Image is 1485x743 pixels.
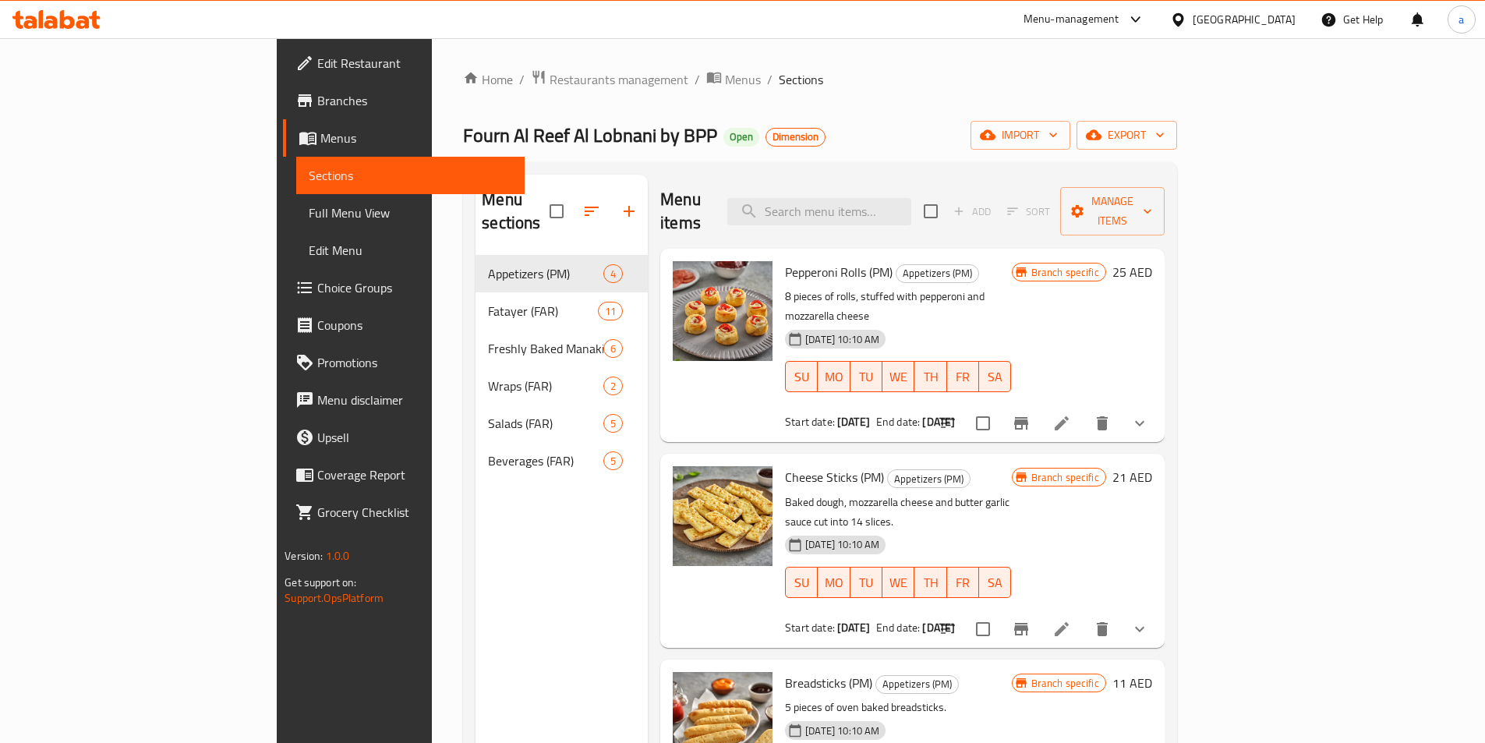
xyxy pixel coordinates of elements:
span: Cheese Sticks (PM) [785,465,884,489]
p: 5 pieces of oven baked breadsticks. [785,698,1011,717]
span: Full Menu View [309,203,512,222]
span: Add item [947,200,997,224]
span: End date: [876,412,920,432]
svg: Show Choices [1130,620,1149,639]
div: Wraps (FAR)2 [476,367,648,405]
span: 11 [599,304,622,319]
span: Freshly Baked Manakish (FAR) [488,339,603,358]
span: Breadsticks (PM) [785,671,872,695]
span: Appetizers (PM) [888,470,970,488]
span: Choice Groups [317,278,512,297]
nav: Menu sections [476,249,648,486]
button: delete [1084,610,1121,648]
span: Branch specific [1025,676,1105,691]
span: Coupons [317,316,512,334]
span: Promotions [317,353,512,372]
span: MO [824,571,843,594]
span: 5 [604,454,622,469]
span: Select to update [967,613,999,646]
button: FR [947,567,979,598]
span: [DATE] 10:10 AM [799,724,886,738]
span: Wraps (FAR) [488,377,603,395]
b: [DATE] [837,617,870,638]
span: TH [921,571,940,594]
span: SU [792,366,811,388]
span: 4 [604,267,622,281]
span: TH [921,366,940,388]
span: Open [723,130,759,143]
span: Select section first [997,200,1060,224]
span: Start date: [785,412,835,432]
div: items [598,302,623,320]
span: SA [985,366,1005,388]
span: Branch specific [1025,470,1105,485]
svg: Show Choices [1130,414,1149,433]
span: [DATE] 10:10 AM [799,537,886,552]
span: SU [792,571,811,594]
span: Menus [320,129,512,147]
span: import [983,126,1058,145]
div: Freshly Baked Manakish (FAR)6 [476,330,648,367]
div: items [603,451,623,470]
h2: Menu items [660,188,709,235]
span: Edit Menu [309,241,512,260]
a: Edit menu item [1052,414,1071,433]
a: Grocery Checklist [283,494,525,531]
li: / [767,70,773,89]
a: Coverage Report [283,456,525,494]
button: sort-choices [929,405,967,442]
span: Fatayer (FAR) [488,302,598,320]
button: WE [882,567,914,598]
button: show more [1121,610,1158,648]
span: TU [857,571,876,594]
span: Pepperoni Rolls (PM) [785,260,893,284]
span: TU [857,366,876,388]
div: Appetizers (PM) [887,469,971,488]
button: SU [785,567,818,598]
li: / [695,70,700,89]
div: [GEOGRAPHIC_DATA] [1193,11,1296,28]
span: Grocery Checklist [317,503,512,522]
b: [DATE] [837,412,870,432]
button: TH [914,361,946,392]
span: Coverage Report [317,465,512,484]
button: SA [979,567,1011,598]
span: Branches [317,91,512,110]
div: Open [723,128,759,147]
span: 1.0.0 [326,546,350,566]
button: MO [818,567,850,598]
span: Start date: [785,617,835,638]
span: FR [953,571,973,594]
button: Manage items [1060,187,1165,235]
div: items [603,414,623,433]
div: Appetizers (PM)4 [476,255,648,292]
a: Edit Menu [296,232,525,269]
h6: 25 AED [1112,261,1152,283]
span: Menu disclaimer [317,391,512,409]
div: items [603,377,623,395]
div: Menu-management [1024,10,1119,29]
span: Salads (FAR) [488,414,603,433]
span: a [1458,11,1464,28]
p: 8 pieces of rolls, stuffed with pepperoni and mozzarella cheese [785,287,1011,326]
span: Menus [725,70,761,89]
span: export [1089,126,1165,145]
a: Full Menu View [296,194,525,232]
span: WE [889,571,908,594]
div: Beverages (FAR)5 [476,442,648,479]
button: Branch-specific-item [1002,405,1040,442]
button: sort-choices [929,610,967,648]
span: 2 [604,379,622,394]
span: Manage items [1073,192,1152,231]
div: Appetizers (PM) [875,675,959,694]
span: WE [889,366,908,388]
div: Beverages (FAR) [488,451,603,470]
a: Coupons [283,306,525,344]
span: [DATE] 10:10 AM [799,332,886,347]
b: [DATE] [922,412,955,432]
input: search [727,198,911,225]
button: TU [850,567,882,598]
div: Salads (FAR)5 [476,405,648,442]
